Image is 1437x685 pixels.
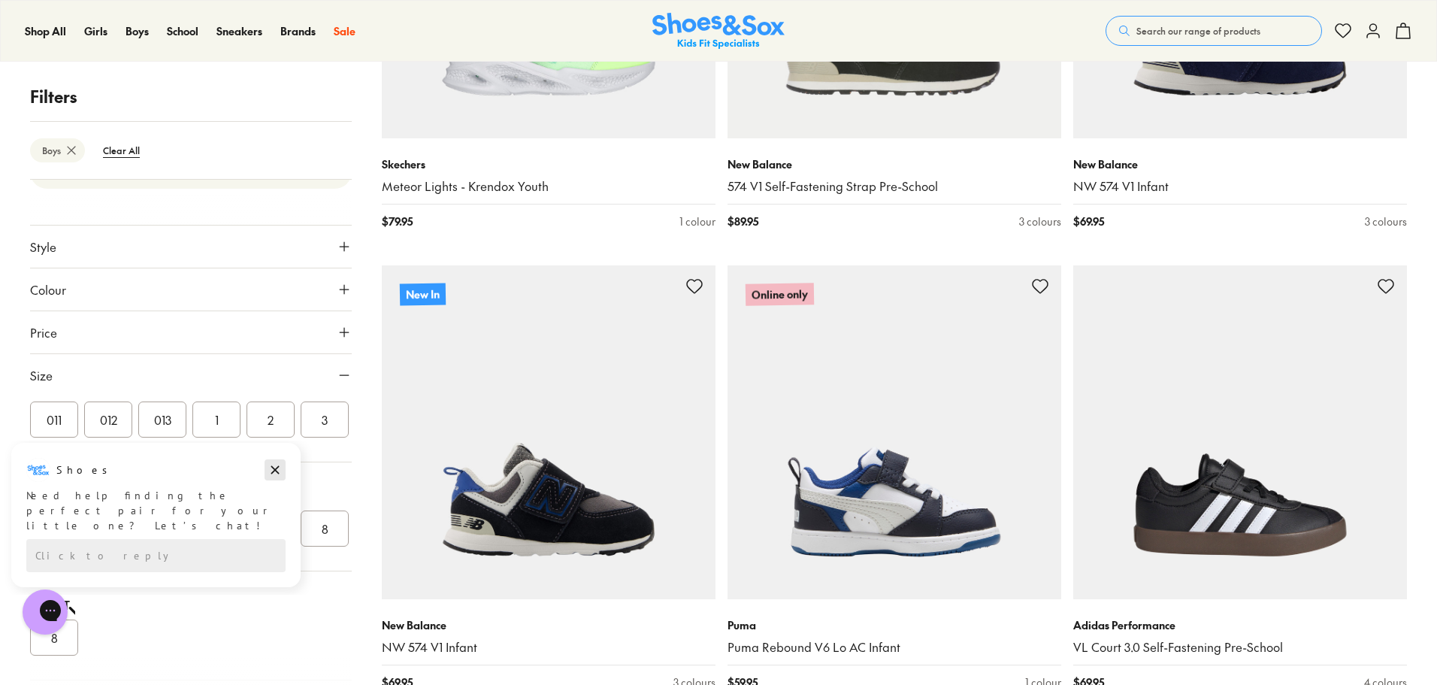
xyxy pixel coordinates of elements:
button: 3 [301,402,349,438]
p: New In [400,283,446,305]
button: Style [30,226,352,268]
button: Colour [30,268,352,311]
a: VL Court 3.0 Self-Fastening Pre-School [1073,639,1407,656]
p: Skechers [382,156,715,172]
btn: Clear All [91,137,152,164]
button: 1 [192,402,241,438]
iframe: Gorgias live chat messenger [15,584,75,640]
span: Girls [84,23,107,38]
button: Search our range of products [1106,16,1322,46]
a: School [167,23,198,39]
a: Girls [84,23,107,39]
p: Online only [746,283,814,306]
div: 3 colours [1019,214,1061,229]
a: 574 V1 Self-Fastening Strap Pre-School [728,178,1061,195]
a: Puma Rebound V6 Lo AC Infant [728,639,1061,656]
button: 011 [30,402,78,438]
p: New Balance [728,156,1061,172]
button: Size [30,354,352,396]
button: Price [30,311,352,353]
div: Campaign message [11,2,301,147]
div: Reply to the campaigns [26,99,286,132]
span: $ 79.95 [382,214,413,229]
span: Style [30,238,56,256]
div: 1 colour [679,214,715,229]
a: New In [382,265,715,599]
div: Adult [30,596,352,614]
p: Puma [728,617,1061,633]
a: Sale [334,23,355,39]
a: Shop All [25,23,66,39]
span: $ 89.95 [728,214,758,229]
span: Price [30,323,57,341]
span: Boys [126,23,149,38]
img: Shoes logo [26,17,50,41]
span: Colour [30,280,66,299]
span: Size [30,366,53,384]
p: Adidas Performance [1073,617,1407,633]
span: Search our range of products [1136,24,1260,38]
button: Dismiss campaign [265,19,286,40]
div: Message from Shoes. Need help finding the perfect pair for your little one? Let’s chat! [11,17,301,92]
p: New Balance [1073,156,1407,172]
p: New Balance [382,617,715,633]
button: 2 [247,402,295,438]
a: Sneakers [216,23,262,39]
a: Shoes & Sox [652,13,785,50]
a: NW 574 V1 Infant [1073,178,1407,195]
p: Filters [30,84,352,109]
span: Brands [280,23,316,38]
button: 013 [138,402,186,438]
button: 8 [301,511,349,547]
a: Meteor Lights - Krendox Youth [382,178,715,195]
a: Online only [728,265,1061,599]
btn: Boys [30,138,85,162]
span: Sneakers [216,23,262,38]
div: 3 colours [1365,214,1407,229]
button: 012 [84,402,132,438]
a: Brands [280,23,316,39]
span: School [167,23,198,38]
a: NW 574 V1 Infant [382,639,715,656]
div: Need help finding the perfect pair for your little one? Let’s chat! [26,47,286,92]
span: $ 69.95 [1073,214,1104,229]
span: Sale [334,23,355,38]
img: SNS_Logo_Responsive.svg [652,13,785,50]
span: Shop All [25,23,66,38]
h3: Shoes [56,22,116,37]
a: Boys [126,23,149,39]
